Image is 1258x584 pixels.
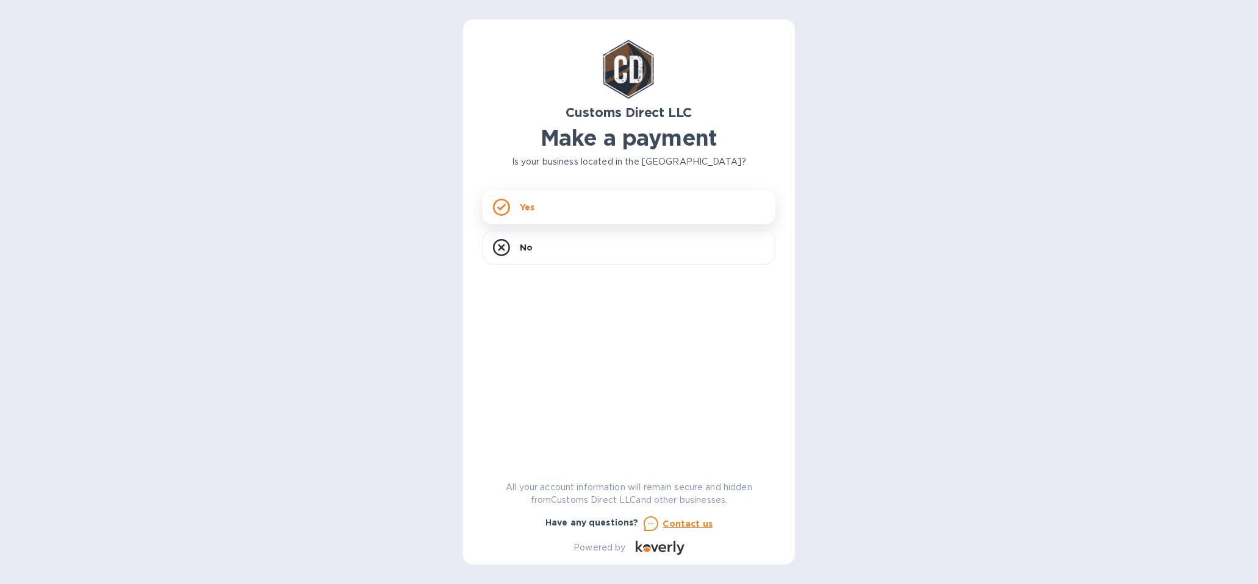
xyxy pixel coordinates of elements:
[566,105,692,120] b: Customs Direct LLC
[573,541,625,554] p: Powered by
[483,125,775,151] h1: Make a payment
[483,155,775,168] p: Is your business located in the [GEOGRAPHIC_DATA]?
[520,201,534,213] p: Yes
[483,481,775,507] p: All your account information will remain secure and hidden from Customs Direct LLC and other busi...
[663,519,713,529] u: Contact us
[520,241,533,254] p: No
[545,518,639,527] b: Have any questions?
